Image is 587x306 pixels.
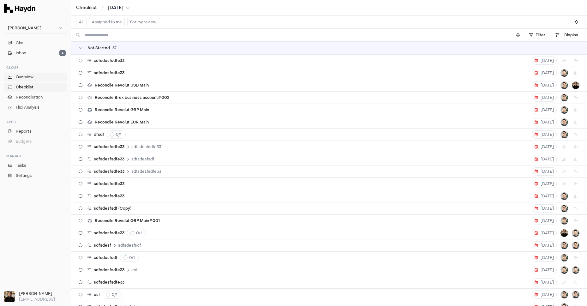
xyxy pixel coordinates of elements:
span: sdfsdesfsdfe33 [94,194,124,199]
span: Reconcile Revolut USD Main [95,83,149,88]
a: Flux Analysis [4,103,67,112]
img: Jeremy Hon [560,242,568,249]
span: 0 / 1 [116,132,122,137]
span: sdfsdesfsdfe33 [94,70,124,75]
button: [DATE] [532,254,557,262]
h3: [PERSON_NAME] [19,291,67,297]
p: [EMAIL_ADDRESS] [19,297,67,302]
button: [DATE] [532,217,557,225]
button: [DATE] [532,180,557,188]
span: 0 / 1 [136,231,142,236]
span: [DATE] [535,218,554,223]
span: sdfsdesfsdfe33 [94,181,124,186]
span: esf [131,267,137,273]
img: Jeremy Hon [560,217,568,225]
span: dfsdf [94,132,104,137]
span: [DATE] [535,83,554,88]
span: Reports [16,129,32,134]
span: / [100,4,105,11]
span: [DATE] [535,206,554,211]
div: Manage [4,151,67,161]
span: Reconcile Revolut GBP Main#001 [95,218,160,223]
a: Tasks [4,161,67,170]
button: [DATE] [532,229,557,237]
img: Ole Heine [560,229,568,237]
img: Jeremy Hon [560,94,568,101]
button: Inbox4 [4,49,67,57]
span: sdfsdesfsdf [118,243,141,248]
button: Assigned to me [89,18,125,26]
button: [DATE] [532,143,557,151]
button: [DATE] [532,192,557,200]
img: Ole Heine [572,81,579,89]
a: Overview [4,73,67,81]
span: [DATE] [535,231,554,236]
span: sdfsdesfsdfe33 [94,157,124,162]
span: esf [94,292,100,297]
span: [DATE] [535,120,554,125]
span: [DATE] [535,280,554,285]
span: [DATE] [535,58,554,63]
img: Jeremy Hon [560,266,568,274]
span: [DATE] [535,169,554,174]
button: Jeremy Hon [560,291,568,298]
a: Checklist [76,5,97,11]
span: Chat [16,40,25,46]
span: Settings [16,173,32,178]
button: [DATE] [532,81,557,89]
span: Reconcile Brex business account#002 [95,95,169,100]
span: [DATE] [535,144,554,149]
button: [DATE] [532,106,557,114]
img: Jeremy Hon [560,118,568,126]
img: Jeremy Hon [560,106,568,114]
button: [DATE] [532,278,557,286]
nav: breadcrumb [76,5,130,11]
button: Filter [525,30,549,40]
span: sdfsdesfsdf [131,157,154,162]
button: Chat [4,39,67,47]
span: [DATE] [535,70,554,75]
span: Reconciliation [16,94,43,100]
button: Budgets [4,137,67,146]
span: [DATE] [535,107,554,112]
img: Jeremy Hon [560,81,568,89]
img: Jeremy Hon [572,266,579,274]
button: For my review [127,18,159,26]
button: [DATE] [532,266,557,274]
a: Reconciliation [4,93,67,102]
span: [DATE] [108,5,123,11]
img: Jeremy Hon [560,205,568,212]
span: 0 / 1 [129,255,135,260]
span: Not Started [87,45,110,51]
span: sdfsdesf [94,243,111,248]
button: Jeremy Hon [560,69,568,77]
span: [DATE] [535,255,554,260]
button: Jeremy Hon [572,291,579,298]
img: Jeremy Hon [572,229,579,237]
span: Tasks [16,163,26,168]
button: [PERSON_NAME] [4,23,67,33]
button: All [76,18,87,26]
div: Close [4,63,67,73]
button: [DATE] [108,5,130,11]
button: [DATE] [532,241,557,249]
span: [PERSON_NAME] [8,26,41,31]
img: Ole Heine [4,291,15,302]
span: sdfsdesfsdf (Copy) [94,206,131,211]
button: Jeremy Hon [560,192,568,200]
button: Display [552,30,582,40]
img: Haydn Logo [4,4,35,13]
span: sdfsdesfsdfe33 [94,144,124,149]
span: [DATE] [535,132,554,137]
span: [DATE] [535,157,554,162]
div: Apps [4,117,67,127]
span: sdfsdesfsdfe33 [131,144,161,149]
